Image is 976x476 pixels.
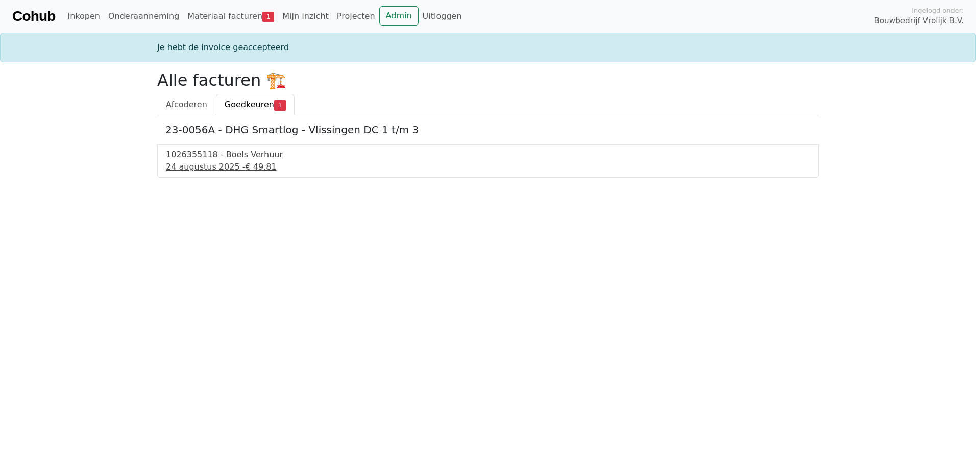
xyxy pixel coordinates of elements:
div: 1026355118 - Boels Verhuur [166,149,810,161]
div: Je hebt de invoice geaccepteerd [151,41,825,54]
div: 24 augustus 2025 - [166,161,810,173]
a: Goedkeuren1 [216,94,295,115]
span: Bouwbedrijf Vrolijk B.V. [874,15,964,27]
span: 1 [274,100,286,110]
a: Materiaal facturen1 [183,6,278,27]
a: Inkopen [63,6,104,27]
a: 1026355118 - Boels Verhuur24 augustus 2025 -€ 49,81 [166,149,810,173]
a: Onderaanneming [104,6,183,27]
span: Ingelogd onder: [912,6,964,15]
h2: Alle facturen 🏗️ [157,70,819,90]
span: 1 [262,12,274,22]
a: Projecten [333,6,379,27]
a: Afcoderen [157,94,216,115]
span: € 49,81 [245,162,276,172]
span: Goedkeuren [225,100,274,109]
h5: 23-0056A - DHG Smartlog - Vlissingen DC 1 t/m 3 [165,124,811,136]
a: Cohub [12,4,55,29]
span: Afcoderen [166,100,207,109]
a: Admin [379,6,419,26]
a: Uitloggen [419,6,466,27]
a: Mijn inzicht [278,6,333,27]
